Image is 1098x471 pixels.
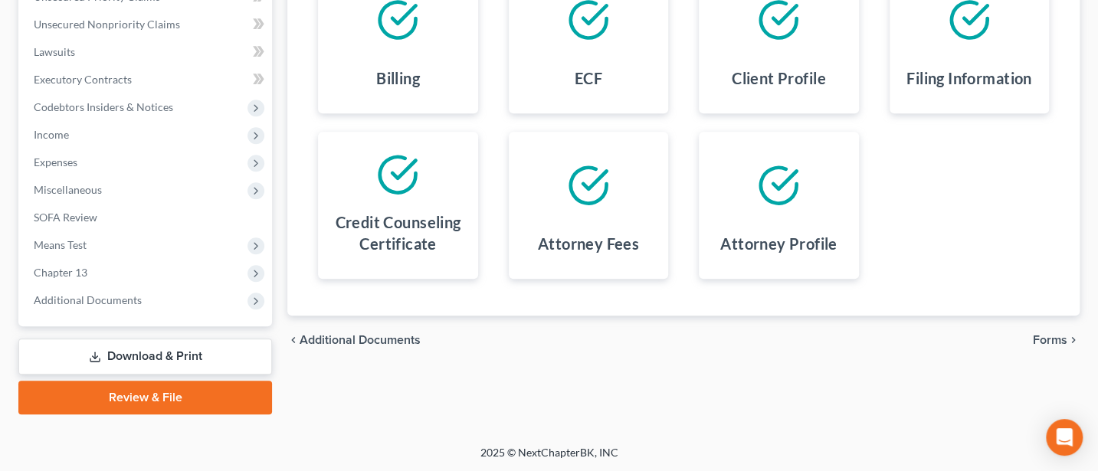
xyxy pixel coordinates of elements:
span: Chapter 13 [34,266,87,279]
span: Codebtors Insiders & Notices [34,100,173,113]
a: chevron_left Additional Documents [287,334,421,346]
span: Executory Contracts [34,73,132,86]
span: Unsecured Nonpriority Claims [34,18,180,31]
a: SOFA Review [21,204,272,231]
h4: Attorney Profile [720,233,837,254]
span: Expenses [34,155,77,168]
span: Income [34,128,69,141]
h4: Billing [376,67,420,89]
a: Download & Print [18,339,272,375]
h4: Filing Information [906,67,1031,89]
h4: Client Profile [732,67,826,89]
span: Miscellaneous [34,183,102,196]
a: Unsecured Nonpriority Claims [21,11,272,38]
h4: ECF [575,67,602,89]
button: Forms chevron_right [1033,334,1080,346]
span: Lawsuits [34,45,75,58]
i: chevron_right [1067,334,1080,346]
div: Open Intercom Messenger [1046,419,1083,456]
span: Additional Documents [34,293,142,306]
a: Lawsuits [21,38,272,66]
a: Review & File [18,381,272,414]
i: chevron_left [287,334,300,346]
h4: Attorney Fees [538,233,639,254]
span: Forms [1033,334,1067,346]
a: Executory Contracts [21,66,272,93]
span: Means Test [34,238,87,251]
h4: Credit Counseling Certificate [330,211,465,254]
span: Additional Documents [300,334,421,346]
span: SOFA Review [34,211,97,224]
